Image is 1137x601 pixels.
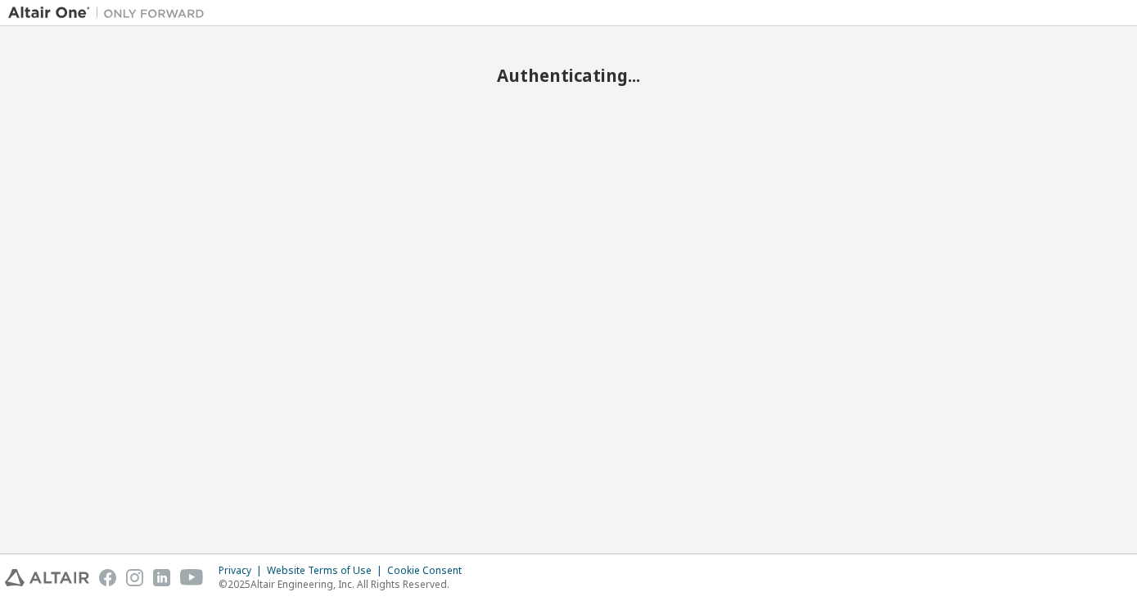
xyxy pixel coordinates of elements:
h2: Authenticating... [8,65,1129,86]
img: linkedin.svg [153,569,170,586]
p: © 2025 Altair Engineering, Inc. All Rights Reserved. [219,577,471,591]
div: Privacy [219,564,267,577]
img: Altair One [8,5,213,21]
img: youtube.svg [180,569,204,586]
img: altair_logo.svg [5,569,89,586]
div: Website Terms of Use [267,564,387,577]
div: Cookie Consent [387,564,471,577]
img: instagram.svg [126,569,143,586]
img: facebook.svg [99,569,116,586]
